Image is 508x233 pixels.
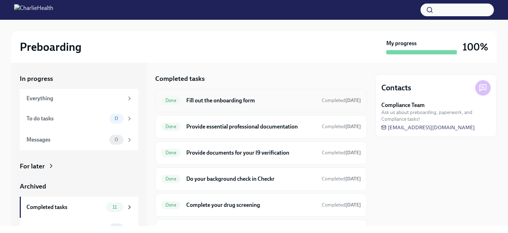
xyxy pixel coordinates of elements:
strong: Compliance Team [381,101,425,109]
span: Completed [322,97,361,103]
div: Messages [26,136,107,144]
h2: Preboarding [20,40,81,54]
span: 0 [110,137,122,142]
strong: [DATE] [345,176,361,182]
a: Everything [20,89,138,108]
span: August 18th, 2025 18:50 [322,175,361,182]
span: August 18th, 2025 18:50 [322,149,361,156]
span: Completed [322,176,361,182]
span: Completed [322,202,361,208]
span: August 18th, 2025 18:20 [322,97,361,104]
strong: [DATE] [345,97,361,103]
div: Messages [26,225,107,232]
strong: [DATE] [345,150,361,156]
img: CharlieHealth [14,4,53,16]
strong: My progress [386,40,417,47]
a: Completed tasks11 [20,197,138,218]
h6: Complete your drug screening [186,201,316,209]
span: 1 [111,226,122,231]
span: 11 [108,204,121,210]
div: Everything [26,95,123,102]
h4: Contacts [381,83,411,93]
h6: Fill out the onboarding form [186,97,316,104]
a: Messages0 [20,129,138,150]
a: DoneComplete your drug screeningCompleted[DATE] [161,199,361,211]
span: Done [161,176,181,181]
span: Completed [322,124,361,130]
div: For later [20,162,45,171]
a: DoneProvide essential professional documentationCompleted[DATE] [161,121,361,132]
h6: Do your background check in Checkr [186,175,316,183]
h3: 100% [462,41,488,53]
a: DoneProvide documents for your I9 verificationCompleted[DATE] [161,147,361,159]
h5: Completed tasks [155,74,205,83]
strong: [DATE] [345,124,361,130]
div: To do tasks [26,115,107,123]
span: Ask us about preboarding, paperwork, and Compliance tasks! [381,109,491,123]
a: For later [20,162,138,171]
a: In progress [20,74,138,83]
span: Done [161,150,181,155]
span: Done [161,98,181,103]
h6: Provide documents for your I9 verification [186,149,316,157]
span: Done [161,202,181,208]
a: [EMAIL_ADDRESS][DOMAIN_NAME] [381,124,475,131]
div: Completed tasks [26,203,103,211]
span: 0 [110,116,122,121]
span: Done [161,124,181,129]
a: To do tasks0 [20,108,138,129]
a: DoneFill out the onboarding formCompleted[DATE] [161,95,361,106]
strong: [DATE] [345,202,361,208]
span: Completed [322,150,361,156]
a: Archived [20,182,138,191]
h6: Provide essential professional documentation [186,123,316,131]
span: August 19th, 2025 16:53 [322,202,361,208]
a: DoneDo your background check in CheckrCompleted[DATE] [161,173,361,185]
span: August 18th, 2025 18:42 [322,123,361,130]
